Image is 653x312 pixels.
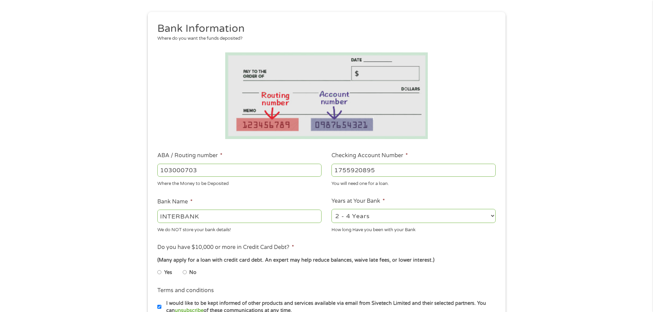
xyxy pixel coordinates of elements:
label: Bank Name [157,198,193,205]
label: Checking Account Number [331,152,408,159]
label: Do you have $10,000 or more in Credit Card Debt? [157,244,294,251]
div: Where do you want the funds deposited? [157,35,491,42]
div: How long Have you been with your Bank [331,224,496,233]
label: Terms and conditions [157,287,214,294]
div: Where the Money to be Deposited [157,178,322,187]
label: Yes [164,269,172,276]
div: We do NOT store your bank details! [157,224,322,233]
input: 263177916 [157,164,322,177]
input: 345634636 [331,164,496,177]
div: (Many apply for a loan with credit card debt. An expert may help reduce balances, waive late fees... [157,257,495,264]
label: No [189,269,196,276]
h2: Bank Information [157,22,491,36]
div: You will need one for a loan. [331,178,496,187]
label: ABA / Routing number [157,152,222,159]
img: Routing number location [225,52,428,139]
label: Years at Your Bank [331,198,385,205]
